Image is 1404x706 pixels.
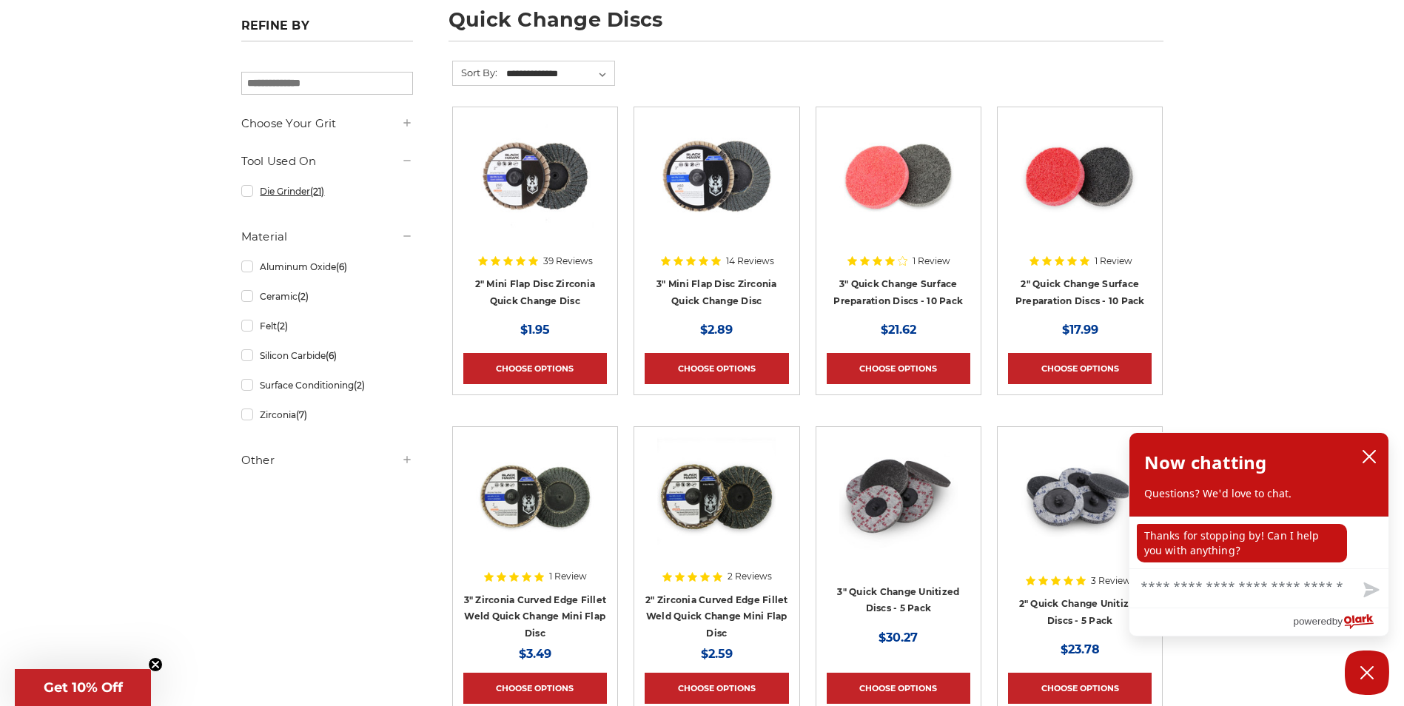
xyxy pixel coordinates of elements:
[1008,353,1152,384] a: Choose Options
[1351,574,1388,608] button: Send message
[1061,642,1100,656] span: $23.78
[1062,323,1098,337] span: $17.99
[1015,278,1145,306] a: 2" Quick Change Surface Preparation Discs - 10 Pack
[827,673,970,704] a: Choose Options
[1008,437,1152,581] a: 2" Quick Change Unitized Discs - 5 Pack
[464,594,607,639] a: 3" Zirconia Curved Edge Fillet Weld Quick Change Mini Flap Disc
[326,350,337,361] span: (6)
[504,63,614,85] select: Sort By:
[463,437,607,581] a: BHA 3 inch quick change curved edge flap discs
[1095,257,1132,266] span: 1 Review
[1144,448,1266,477] h2: Now chatting
[1021,118,1139,236] img: 2 inch surface preparation discs
[701,647,733,661] span: $2.59
[1129,517,1388,568] div: chat
[645,118,788,261] a: BHA 3" Quick Change 60 Grit Flap Disc for Fine Grinding and Finishing
[1019,598,1141,626] a: 2" Quick Change Unitized Discs - 5 Pack
[726,257,774,266] span: 14 Reviews
[354,380,365,391] span: (2)
[296,409,307,420] span: (7)
[700,323,733,337] span: $2.89
[241,343,413,369] a: Silicon Carbide
[833,278,963,306] a: 3" Quick Change Surface Preparation Discs - 10 Pack
[657,437,776,556] img: BHA 2 inch mini curved edge quick change flap discs
[1008,673,1152,704] a: Choose Options
[241,19,413,41] h5: Refine by
[148,657,163,672] button: Close teaser
[241,372,413,398] a: Surface Conditioning
[645,594,788,639] a: 2" Zirconia Curved Edge Fillet Weld Quick Change Mini Flap Disc
[1293,612,1331,631] span: powered
[913,257,950,266] span: 1 Review
[476,118,594,236] img: Black Hawk Abrasives 2-inch Zirconia Flap Disc with 60 Grit Zirconia for Smooth Finishing
[881,323,916,337] span: $21.62
[827,118,970,261] a: 3 inch surface preparation discs
[879,631,918,645] span: $30.27
[656,278,777,306] a: 3" Mini Flap Disc Zirconia Quick Change Disc
[1357,446,1381,468] button: close chatbox
[241,254,413,280] a: Aluminum Oxide
[449,10,1163,41] h1: quick change discs
[463,673,607,704] a: Choose Options
[543,257,593,266] span: 39 Reviews
[1332,612,1343,631] span: by
[827,437,970,581] a: 3" Quick Change Unitized Discs - 5 Pack
[839,118,958,236] img: 3 inch surface preparation discs
[241,313,413,339] a: Felt
[839,437,958,556] img: 3" Quick Change Unitized Discs - 5 Pack
[241,451,413,469] h5: Other
[463,353,607,384] a: Choose Options
[277,320,288,332] span: (2)
[241,283,413,309] a: Ceramic
[519,647,551,661] span: $3.49
[310,186,324,197] span: (21)
[520,323,550,337] span: $1.95
[241,228,413,246] h5: Material
[15,669,151,706] div: Get 10% OffClose teaser
[827,353,970,384] a: Choose Options
[241,402,413,428] a: Zirconia
[298,291,309,302] span: (2)
[1021,437,1139,556] img: 2" Quick Change Unitized Discs - 5 Pack
[475,278,596,306] a: 2" Mini Flap Disc Zirconia Quick Change Disc
[1091,576,1135,585] span: 3 Reviews
[837,586,959,614] a: 3" Quick Change Unitized Discs - 5 Pack
[241,152,413,170] h5: Tool Used On
[1345,650,1389,695] button: Close Chatbox
[1144,486,1374,501] p: Questions? We'd love to chat.
[241,178,413,204] a: Die Grinder
[1137,524,1347,562] p: Thanks for stopping by! Can I help you with anything?
[657,118,776,236] img: BHA 3" Quick Change 60 Grit Flap Disc for Fine Grinding and Finishing
[463,118,607,261] a: Black Hawk Abrasives 2-inch Zirconia Flap Disc with 60 Grit Zirconia for Smooth Finishing
[453,61,497,84] label: Sort By:
[1293,608,1388,636] a: Powered by Olark
[645,353,788,384] a: Choose Options
[241,115,413,132] h5: Choose Your Grit
[1129,432,1389,636] div: olark chatbox
[476,437,594,556] img: BHA 3 inch quick change curved edge flap discs
[44,679,123,696] span: Get 10% Off
[645,673,788,704] a: Choose Options
[1008,118,1152,261] a: 2 inch surface preparation discs
[645,437,788,581] a: BHA 2 inch mini curved edge quick change flap discs
[336,261,347,272] span: (6)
